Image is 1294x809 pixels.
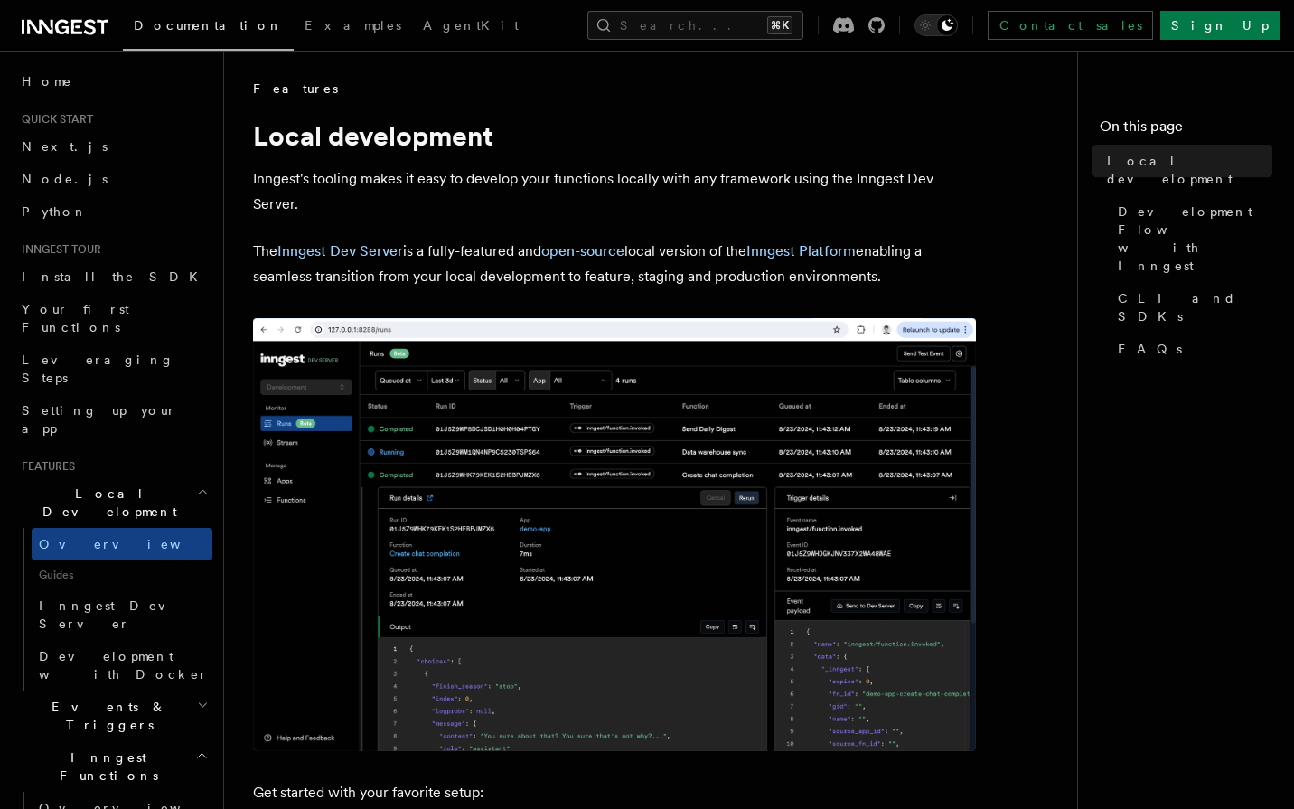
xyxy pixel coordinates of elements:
span: Overview [39,537,225,551]
span: Quick start [14,112,93,127]
a: Your first Functions [14,293,212,343]
a: Examples [294,5,412,49]
button: Events & Triggers [14,691,212,741]
span: Home [22,72,72,90]
p: Get started with your favorite setup: [253,780,976,805]
h4: On this page [1100,116,1272,145]
a: Python [14,195,212,228]
span: Inngest Dev Server [39,598,193,631]
a: Node.js [14,163,212,195]
a: Home [14,65,212,98]
span: Development Flow with Inngest [1118,202,1272,275]
span: FAQs [1118,340,1182,358]
span: Documentation [134,18,283,33]
a: Inngest Platform [746,242,856,259]
button: Inngest Functions [14,741,212,792]
a: Inngest Dev Server [32,589,212,640]
a: Documentation [123,5,294,51]
p: Inngest's tooling makes it easy to develop your functions locally with any framework using the In... [253,166,976,217]
span: Features [14,459,75,474]
a: Inngest Dev Server [277,242,403,259]
a: Development Flow with Inngest [1111,195,1272,282]
a: Development with Docker [32,640,212,691]
a: Install the SDK [14,260,212,293]
span: CLI and SDKs [1118,289,1272,325]
span: Local development [1107,152,1272,188]
button: Local Development [14,477,212,528]
a: Setting up your app [14,394,212,445]
kbd: ⌘K [767,16,792,34]
span: Local Development [14,484,197,521]
span: Your first Functions [22,302,129,334]
a: Sign Up [1160,11,1280,40]
span: Setting up your app [22,403,177,436]
button: Toggle dark mode [914,14,958,36]
a: open-source [541,242,624,259]
a: CLI and SDKs [1111,282,1272,333]
span: Python [22,204,88,219]
span: Development with Docker [39,649,209,682]
a: Leveraging Steps [14,343,212,394]
span: Next.js [22,139,108,154]
span: Inngest tour [14,242,101,257]
a: AgentKit [412,5,530,49]
span: Node.js [22,172,108,186]
a: Overview [32,528,212,560]
p: The is a fully-featured and local version of the enabling a seamless transition from your local d... [253,239,976,289]
a: Contact sales [988,11,1153,40]
span: Examples [305,18,401,33]
button: Search...⌘K [587,11,803,40]
a: Local development [1100,145,1272,195]
span: Features [253,80,338,98]
div: Local Development [14,528,212,691]
h1: Local development [253,119,976,152]
a: FAQs [1111,333,1272,365]
span: Events & Triggers [14,698,197,734]
img: The Inngest Dev Server on the Functions page [253,318,976,751]
span: Leveraging Steps [22,353,174,385]
a: Next.js [14,130,212,163]
span: Guides [32,560,212,589]
span: AgentKit [423,18,519,33]
span: Install the SDK [22,269,209,284]
span: Inngest Functions [14,748,195,785]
